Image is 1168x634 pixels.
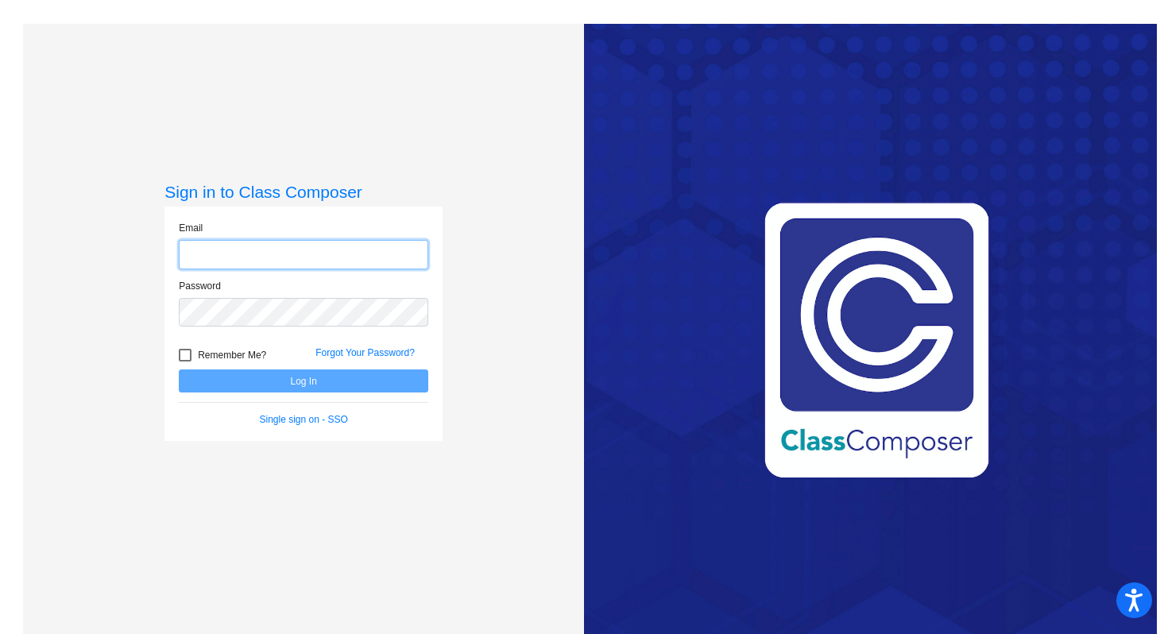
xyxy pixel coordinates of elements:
label: Email [179,221,203,235]
a: Single sign on - SSO [260,414,348,425]
a: Forgot Your Password? [315,347,415,358]
label: Password [179,279,221,293]
button: Log In [179,369,428,392]
span: Remember Me? [198,346,266,365]
h3: Sign in to Class Composer [164,182,443,202]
